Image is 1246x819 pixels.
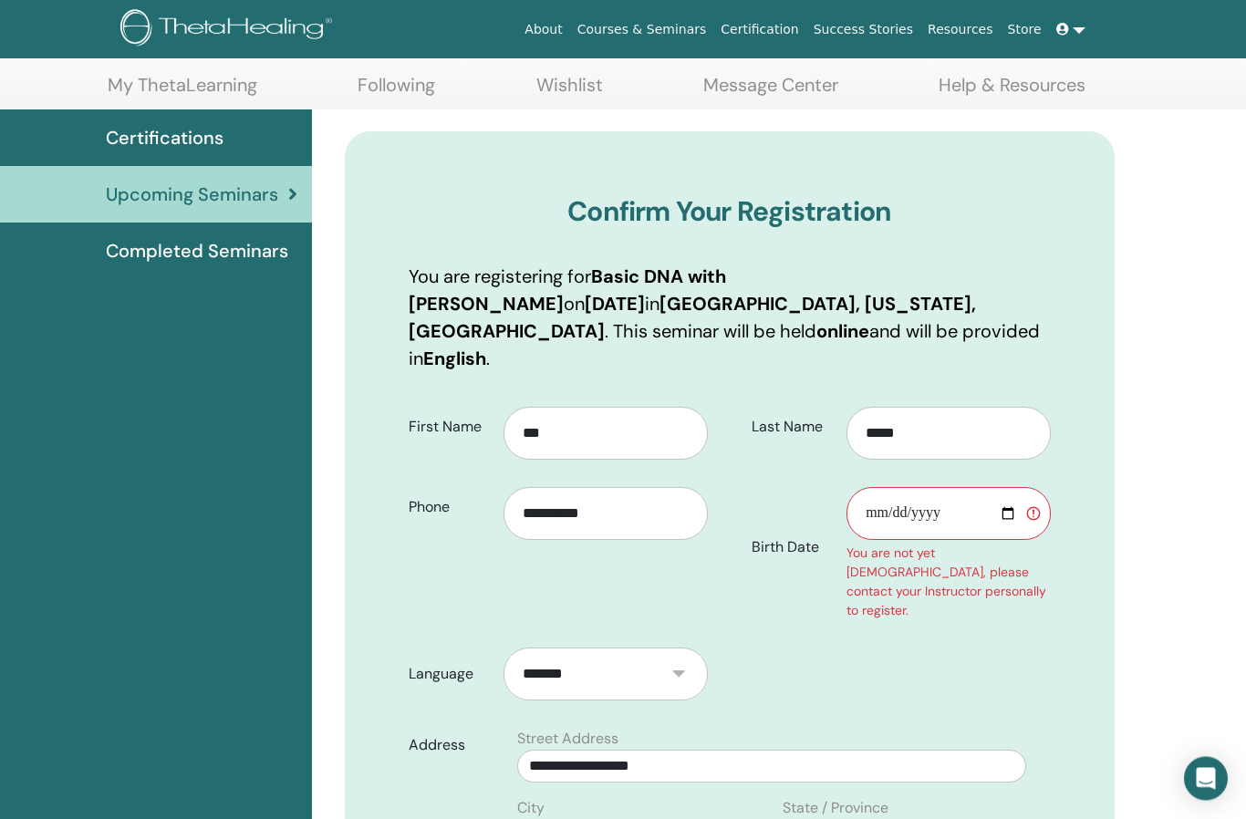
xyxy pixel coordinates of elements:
[1184,757,1228,801] div: Open Intercom Messenger
[395,410,504,445] label: First Name
[395,658,504,692] label: Language
[738,410,846,445] label: Last Name
[846,544,1051,621] div: You are not yet [DEMOGRAPHIC_DATA], please contact your Instructor personally to register.
[517,13,569,47] a: About
[517,729,618,751] label: Street Address
[409,264,1052,373] p: You are registering for on in . This seminar will be held and will be provided in .
[703,75,838,110] a: Message Center
[1001,13,1049,47] a: Store
[106,181,278,209] span: Upcoming Seminars
[106,238,288,265] span: Completed Seminars
[585,293,645,316] b: [DATE]
[409,293,976,344] b: [GEOGRAPHIC_DATA], [US_STATE], [GEOGRAPHIC_DATA]
[536,75,603,110] a: Wishlist
[738,531,846,565] label: Birth Date
[358,75,435,110] a: Following
[423,347,486,371] b: English
[409,196,1052,229] h3: Confirm Your Registration
[816,320,869,344] b: online
[120,9,338,50] img: logo.png
[939,75,1085,110] a: Help & Resources
[106,125,223,152] span: Certifications
[395,729,506,763] label: Address
[570,13,714,47] a: Courses & Seminars
[920,13,1001,47] a: Resources
[713,13,805,47] a: Certification
[108,75,257,110] a: My ThetaLearning
[806,13,920,47] a: Success Stories
[395,491,504,525] label: Phone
